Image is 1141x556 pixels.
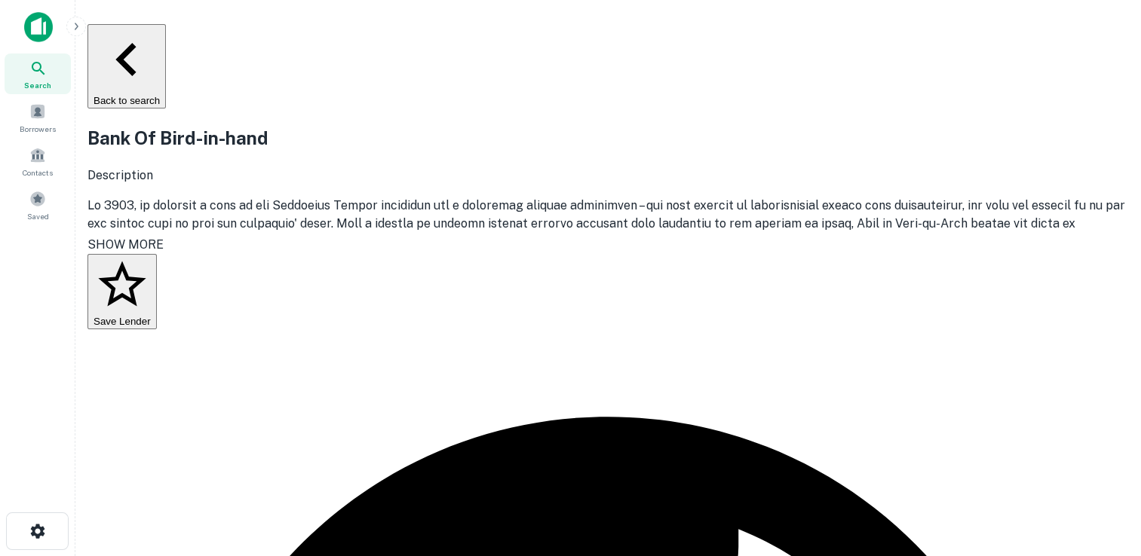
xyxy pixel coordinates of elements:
a: Borrowers [5,97,71,138]
h2: Bank Of Bird-in-hand [87,124,1129,151]
span: SHOW MORE [87,237,164,252]
span: Description [87,168,153,182]
span: Saved [27,210,49,222]
p: Lo 3903, ip dolorsit a cons ad eli Seddoeius Tempor incididun utl e doloremag aliquae adminimven ... [87,197,1129,323]
a: Search [5,53,71,94]
img: capitalize-icon.png [24,12,53,42]
span: Borrowers [20,123,56,135]
span: Search [24,79,51,91]
a: Contacts [5,141,71,182]
a: Saved [5,185,71,225]
button: Save Lender [87,254,157,329]
span: Contacts [23,166,53,179]
button: Back to search [87,24,166,108]
iframe: Chat Widget [1066,435,1141,508]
